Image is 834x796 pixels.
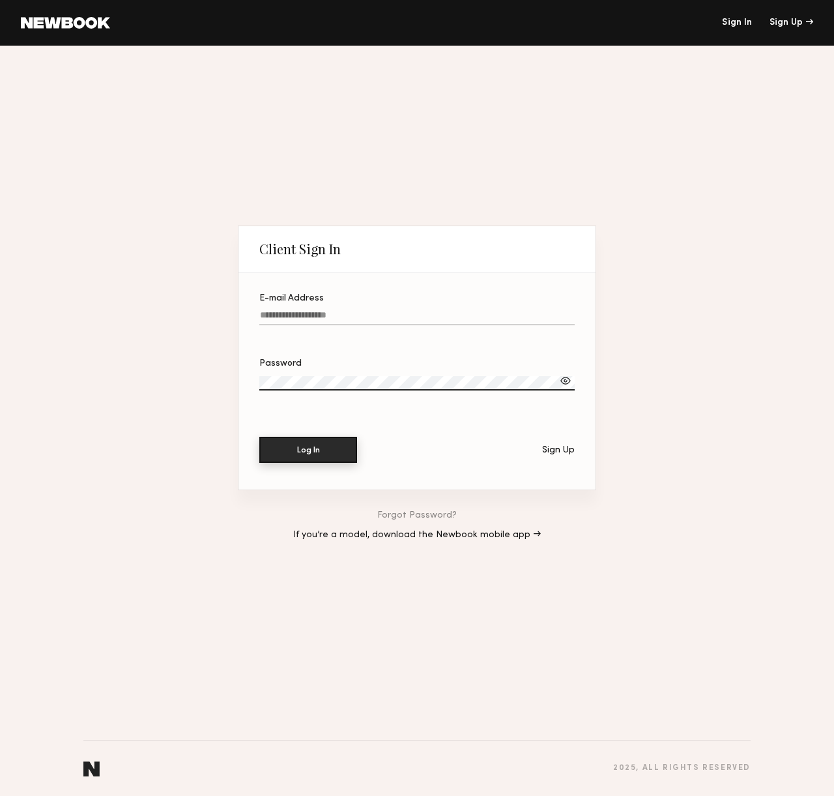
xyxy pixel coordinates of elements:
div: E-mail Address [259,294,575,303]
button: Log In [259,437,357,463]
a: Sign In [722,18,752,27]
div: Sign Up [769,18,813,27]
div: Client Sign In [259,241,341,257]
div: Password [259,359,575,368]
div: 2025 , all rights reserved [613,764,751,773]
input: Password [259,376,575,391]
a: Forgot Password? [377,511,457,520]
input: E-mail Address [259,310,575,325]
div: Sign Up [542,446,575,455]
a: If you’re a model, download the Newbook mobile app → [293,531,541,540]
